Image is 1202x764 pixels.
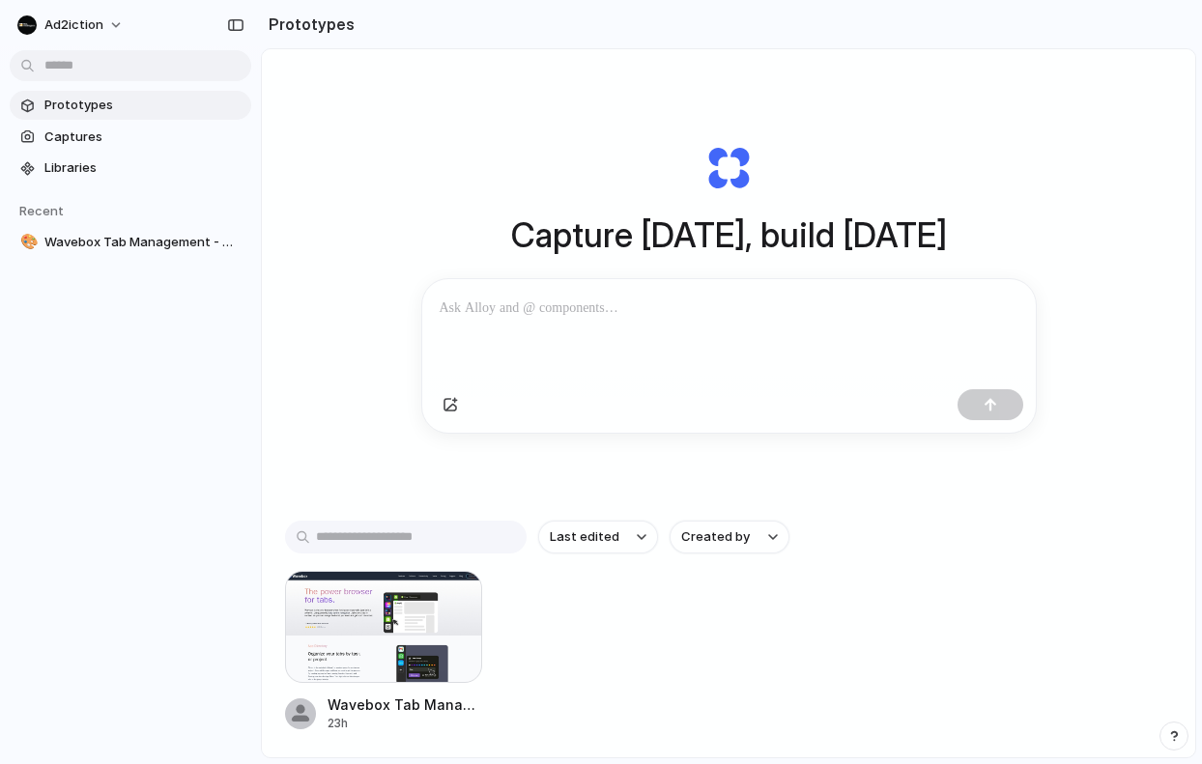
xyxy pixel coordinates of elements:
button: 🎨 [17,233,37,252]
div: 23h [328,715,482,732]
div: 🎨 [20,231,34,253]
span: Libraries [44,158,243,178]
span: Captures [44,127,243,147]
span: Recent [19,203,64,218]
a: Captures [10,123,251,152]
h2: Prototypes [261,13,355,36]
span: Prototypes [44,96,243,115]
span: Wavebox Tab Management - Wavebox Productivity Browser [44,233,243,252]
a: 🎨Wavebox Tab Management - Wavebox Productivity Browser [10,228,251,257]
div: Wavebox Tab Management - Wavebox Productivity Browser [328,694,482,715]
button: Created by [670,521,789,553]
a: Libraries [10,154,251,183]
button: Last edited [538,521,658,553]
a: Wavebox Tab Management - Wavebox Productivity BrowserWavebox Tab Management - Wavebox Productivit... [285,571,482,733]
span: Last edited [550,527,619,547]
span: ad2iction [44,15,103,35]
a: Prototypes [10,91,251,120]
span: Created by [681,527,750,547]
button: ad2iction [10,10,133,41]
h1: Capture [DATE], build [DATE] [511,210,947,261]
